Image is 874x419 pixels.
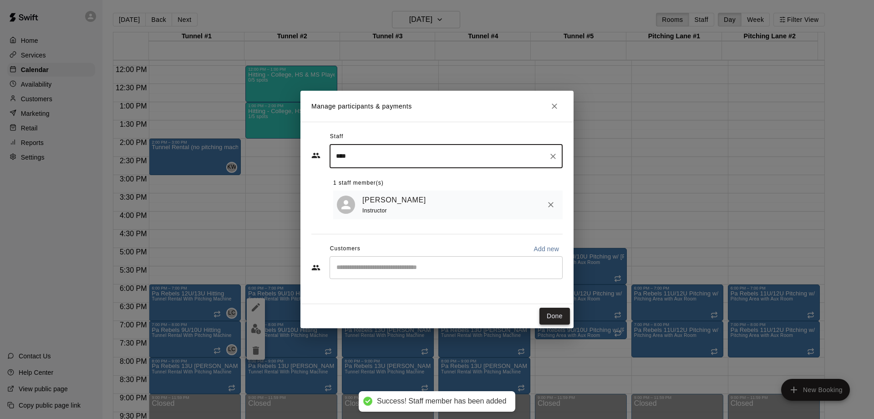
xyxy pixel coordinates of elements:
[333,176,384,191] span: 1 staff member(s)
[539,308,570,325] button: Done
[362,194,426,206] a: [PERSON_NAME]
[311,263,320,272] svg: Customers
[362,207,387,214] span: Instructor
[311,102,412,111] p: Manage participants & payments
[330,129,343,144] span: Staff
[377,397,506,406] div: Success! Staff member has been added
[547,150,559,163] button: Clear
[330,242,361,256] span: Customers
[337,196,355,214] div: Avery Spencer
[330,256,563,279] div: Start typing to search customers...
[543,197,559,213] button: Remove
[330,144,563,168] div: Search staff
[534,244,559,253] p: Add new
[546,98,563,114] button: Close
[311,151,320,160] svg: Staff
[530,242,563,256] button: Add new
